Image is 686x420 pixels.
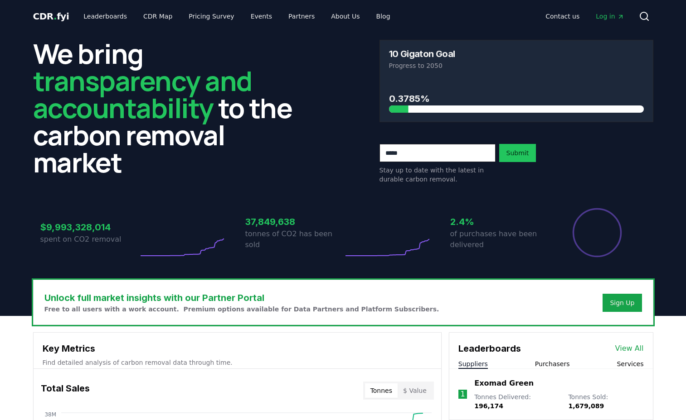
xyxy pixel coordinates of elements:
a: About Us [324,8,367,24]
span: CDR fyi [33,11,69,22]
p: Tonnes Delivered : [474,392,559,410]
nav: Main [76,8,397,24]
a: Contact us [538,8,587,24]
a: Sign Up [610,298,634,307]
h3: Leaderboards [458,342,521,355]
h3: Key Metrics [43,342,432,355]
span: 1,679,089 [568,402,604,410]
span: Log in [596,12,624,21]
button: Purchasers [535,359,570,368]
p: Stay up to date with the latest in durable carbon removal. [379,166,496,184]
button: $ Value [398,383,432,398]
h2: We bring to the carbon removal market [33,40,307,176]
a: Partners [281,8,322,24]
h3: $9,993,328,014 [40,220,138,234]
a: View All [615,343,644,354]
div: Percentage of sales delivered [572,207,623,258]
button: Sign Up [603,294,642,312]
p: Tonnes Sold : [568,392,643,410]
p: Progress to 2050 [389,61,644,70]
a: Log in [589,8,631,24]
h3: 10 Gigaton Goal [389,49,455,58]
button: Tonnes [365,383,398,398]
h3: 2.4% [450,215,548,229]
span: . [54,11,57,22]
a: CDR.fyi [33,10,69,23]
span: transparency and accountability [33,62,252,126]
a: CDR Map [136,8,180,24]
a: Exomad Green [474,378,534,389]
a: Events [243,8,279,24]
span: 196,174 [474,402,503,410]
p: of purchases have been delivered [450,229,548,250]
h3: Total Sales [41,382,90,400]
p: spent on CO2 removal [40,234,138,245]
p: Free to all users with a work account. Premium options available for Data Partners and Platform S... [44,305,439,314]
p: Find detailed analysis of carbon removal data through time. [43,358,432,367]
a: Leaderboards [76,8,134,24]
button: Suppliers [458,359,488,368]
h3: 37,849,638 [245,215,343,229]
p: tonnes of CO2 has been sold [245,229,343,250]
nav: Main [538,8,631,24]
button: Services [617,359,643,368]
p: 1 [460,389,465,400]
button: Submit [499,144,536,162]
tspan: 38M [44,411,56,418]
a: Blog [369,8,398,24]
a: Pricing Survey [181,8,241,24]
h3: Unlock full market insights with our Partner Portal [44,291,439,305]
h3: 0.3785% [389,92,644,105]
